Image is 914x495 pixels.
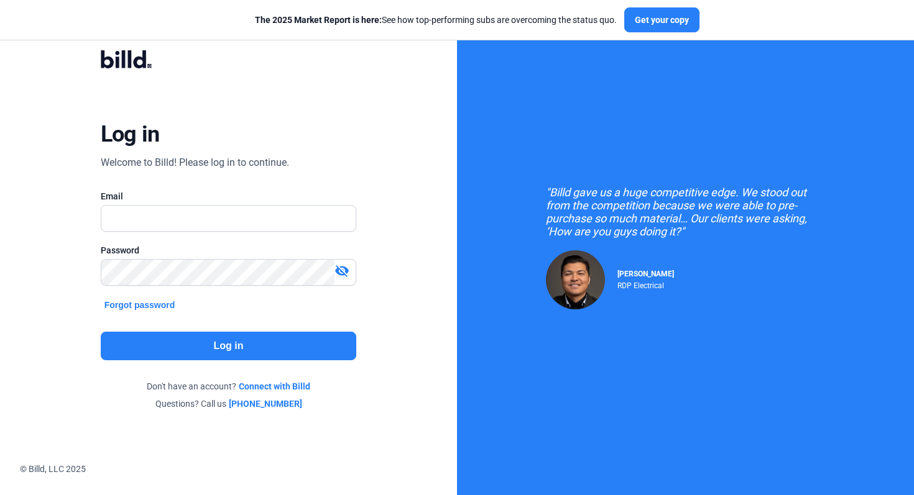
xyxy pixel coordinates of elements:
[101,120,160,148] div: Log in
[335,263,349,278] mat-icon: visibility_off
[239,380,310,393] a: Connect with Billd
[255,14,617,26] div: See how top-performing subs are overcoming the status quo.
[617,270,674,278] span: [PERSON_NAME]
[101,244,357,257] div: Password
[617,278,674,290] div: RDP Electrical
[101,380,357,393] div: Don't have an account?
[101,298,179,312] button: Forgot password
[624,7,699,32] button: Get your copy
[101,190,357,202] div: Email
[101,397,357,410] div: Questions? Call us
[255,15,382,25] span: The 2025 Market Report is here:
[546,250,605,309] img: Raul Pacheco
[101,155,289,170] div: Welcome to Billd! Please log in to continue.
[546,186,826,238] div: "Billd gave us a huge competitive edge. We stood out from the competition because we were able to...
[229,397,302,410] a: [PHONE_NUMBER]
[101,332,357,360] button: Log in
